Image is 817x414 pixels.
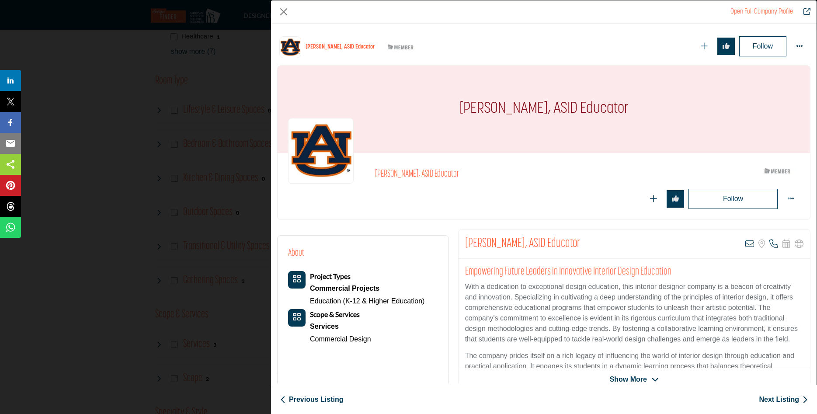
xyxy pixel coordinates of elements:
button: More Options [791,38,808,55]
a: Previous Listing [280,394,343,405]
a: Commercial Design [310,335,371,343]
a: Redirect to cathleen-wakeland-asid-educator [730,8,793,15]
button: Category Icon [288,271,306,289]
a: Redirect to cathleen-wakeland-asid-educator [797,7,810,17]
h2: [PERSON_NAME], ASID Educator [375,169,615,180]
h1: [PERSON_NAME], ASID Educator [306,44,375,51]
h2: Empowering Future Leaders in Innovative Interior Design Education [465,265,803,278]
a: Scope & Services [310,311,360,318]
a: Next Listing [759,394,808,405]
h1: [PERSON_NAME], ASID Educator [459,66,629,153]
button: More Options [782,190,800,208]
button: Redirect to login page [667,190,684,208]
a: Project Types [310,273,351,280]
img: cathleen-wakeland-asid-educator logo [279,36,301,58]
div: Involve the design, construction, or renovation of spaces used for business purposes such as offi... [310,282,424,295]
img: ASID Members [758,166,797,177]
a: Services [310,320,371,333]
button: Close [277,5,290,18]
span: Show More [610,374,647,385]
button: Redirect to login page [645,190,662,208]
img: cathleen-wakeland-asid-educator logo [288,118,354,184]
h2: Cathleen Wakeland, ASID Educator [465,236,580,252]
h2: About [288,246,304,261]
a: Education (K-12 & Higher Education) [310,297,424,305]
div: Interior and exterior spaces including lighting, layouts, furnishings, accessories, artwork, land... [310,320,371,333]
b: Project Types [310,272,351,280]
p: With a dedication to exceptional design education, this interior designer company is a beacon of ... [465,282,803,344]
button: Category Icon [288,309,306,327]
b: Scope & Services [310,310,360,318]
button: Redirect to login [688,189,778,209]
a: Commercial Projects [310,282,424,295]
img: ASID Members [381,42,421,53]
button: Follow [739,36,786,56]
